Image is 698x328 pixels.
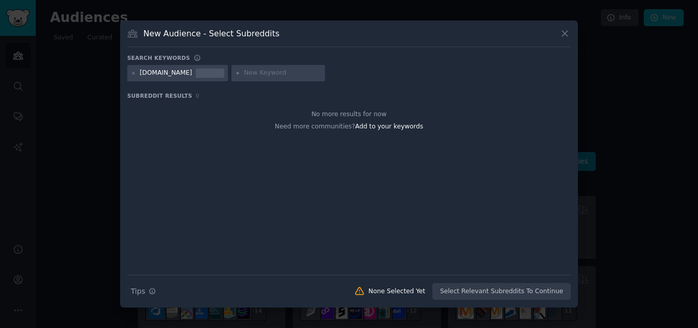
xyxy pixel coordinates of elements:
[127,54,190,61] h3: Search keywords
[127,119,571,132] div: Need more communities?
[140,69,192,78] div: [DOMAIN_NAME]
[244,69,321,78] input: New Keyword
[368,287,425,296] div: None Selected Yet
[127,282,159,300] button: Tips
[196,93,199,99] span: 0
[131,286,145,297] span: Tips
[355,123,423,130] span: Add to your keywords
[144,28,280,39] h3: New Audience - Select Subreddits
[127,92,192,99] span: Subreddit Results
[127,110,571,119] div: No more results for now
